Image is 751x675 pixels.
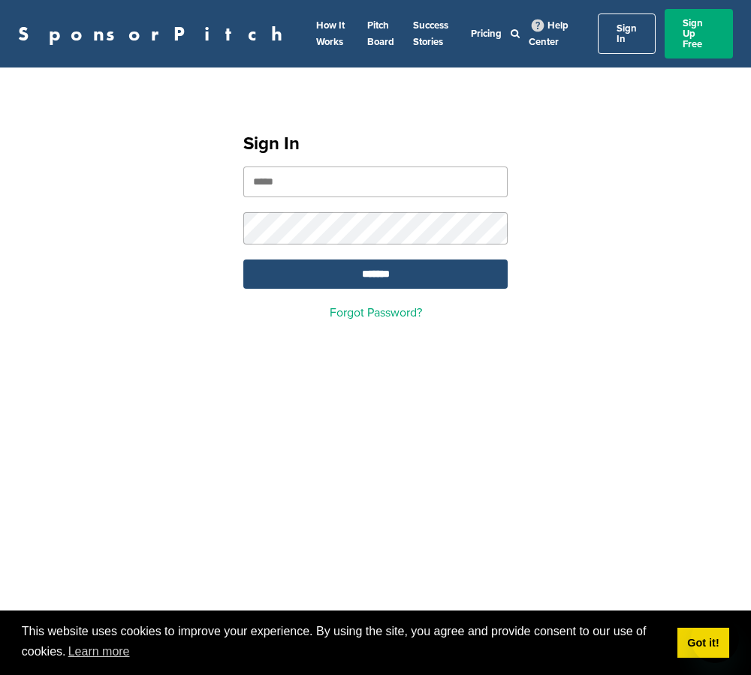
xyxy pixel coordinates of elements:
[677,628,729,658] a: dismiss cookie message
[330,305,422,320] a: Forgot Password?
[243,130,508,157] h1: Sign In
[598,13,656,54] a: Sign In
[691,615,739,663] iframe: Button to launch messaging window
[316,19,345,48] a: How It Works
[18,24,292,43] a: SponsorPitch
[367,19,394,48] a: Pitch Board
[413,19,448,48] a: Success Stories
[471,28,502,40] a: Pricing
[22,622,665,663] span: This website uses cookies to improve your experience. By using the site, you agree and provide co...
[665,9,733,58] a: Sign Up Free
[66,640,132,663] a: learn more about cookies
[529,16,569,51] a: Help Center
